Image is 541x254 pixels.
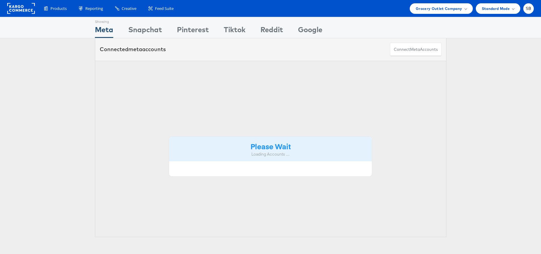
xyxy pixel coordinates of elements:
span: Feed Suite [155,6,174,11]
div: Connected accounts [100,45,166,53]
div: Pinterest [177,24,209,38]
div: Tiktok [224,24,245,38]
span: meta [128,46,142,53]
div: Meta [95,24,113,38]
span: Creative [122,6,136,11]
span: meta [410,47,420,52]
span: Grocery Outlet Company [416,5,462,12]
strong: Please Wait [251,141,291,151]
div: Snapchat [128,24,162,38]
button: ConnectmetaAccounts [390,43,442,56]
div: Google [298,24,322,38]
span: Reporting [85,6,103,11]
div: Showing [95,17,113,24]
span: SB [526,7,531,11]
div: Reddit [260,24,283,38]
div: Loading Accounts .... [174,151,368,157]
span: Products [50,6,67,11]
span: Standard Mode [482,5,510,12]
